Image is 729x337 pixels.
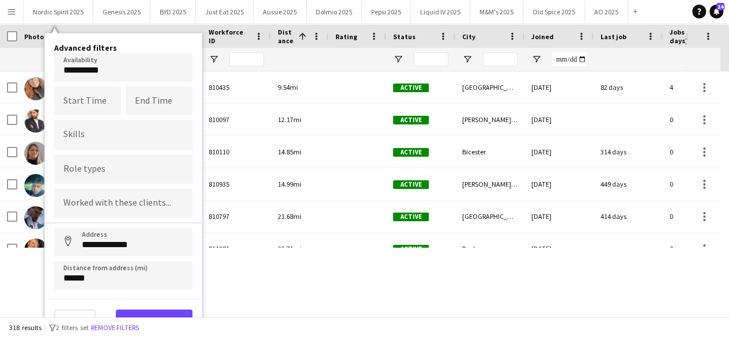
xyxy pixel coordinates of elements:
[278,180,301,188] span: 14.99mi
[462,54,473,65] button: Open Filter Menu
[523,1,585,23] button: Old Spice 2025
[202,136,271,168] div: 810110
[54,43,192,53] h4: Advanced filters
[335,32,357,41] span: Rating
[393,54,403,65] button: Open Filter Menu
[145,32,179,41] span: Last Name
[709,5,723,18] a: 14
[393,116,429,124] span: Active
[393,180,429,189] span: Active
[531,32,554,41] span: Joined
[393,148,429,157] span: Active
[63,130,183,140] input: Type to search skills...
[393,32,416,41] span: Status
[524,71,594,103] div: [DATE]
[278,28,294,45] span: Distance
[202,200,271,232] div: 810797
[278,115,301,124] span: 12.17mi
[24,1,93,23] button: Nordic Spirit 2025
[670,28,717,45] span: Jobs (last 90 days)
[594,71,663,103] div: 82 days
[24,109,47,132] img: Vladut Alexandru Bratu
[63,198,183,209] input: Type to search clients...
[594,200,663,232] div: 414 days
[362,1,411,23] button: Pepsi 2025
[594,136,663,168] div: 314 days
[202,233,271,264] div: 811981
[455,168,524,200] div: [PERSON_NAME][GEOGRAPHIC_DATA]
[82,32,117,41] span: First Name
[278,83,298,92] span: 9.54mi
[455,136,524,168] div: Bicester
[594,168,663,200] div: 449 days
[24,77,47,100] img: Jemma Jenkinson
[393,245,429,253] span: Active
[524,168,594,200] div: [DATE]
[24,238,47,262] img: Ailis Spencer
[524,200,594,232] div: [DATE]
[209,28,250,45] span: Workforce ID
[307,1,362,23] button: Dolmio 2025
[524,136,594,168] div: [DATE]
[24,142,47,165] img: Charlotte Barrett
[278,147,301,156] span: 14.85mi
[716,3,724,10] span: 14
[24,32,44,41] span: Photo
[455,104,524,135] div: [PERSON_NAME][GEOGRAPHIC_DATA]
[209,54,219,65] button: Open Filter Menu
[524,104,594,135] div: [DATE]
[455,233,524,264] div: Rugby
[202,104,271,135] div: 810097
[393,213,429,221] span: Active
[531,54,542,65] button: Open Filter Menu
[278,244,301,253] span: 22.71mi
[393,84,429,92] span: Active
[63,164,183,174] input: Type to search role types...
[202,168,271,200] div: 810935
[202,71,271,103] div: 810435
[150,1,196,23] button: BYD 2025
[524,233,594,264] div: [DATE]
[455,71,524,103] div: [GEOGRAPHIC_DATA]
[24,206,47,229] img: Michael Forte
[278,212,301,221] span: 21.68mi
[24,174,47,197] img: Minuka Wanigatunge
[411,1,470,23] button: Liquid IV 2025
[470,1,523,23] button: M&M's 2025
[552,52,587,66] input: Joined Filter Input
[93,1,150,23] button: Genesis 2025
[483,52,518,66] input: City Filter Input
[455,200,524,232] div: [GEOGRAPHIC_DATA]
[414,52,448,66] input: Status Filter Input
[229,52,264,66] input: Workforce ID Filter Input
[462,32,475,41] span: City
[254,1,307,23] button: Aussie 2025
[600,32,626,41] span: Last job
[196,1,254,23] button: Just Eat 2025
[585,1,628,23] button: AO 2025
